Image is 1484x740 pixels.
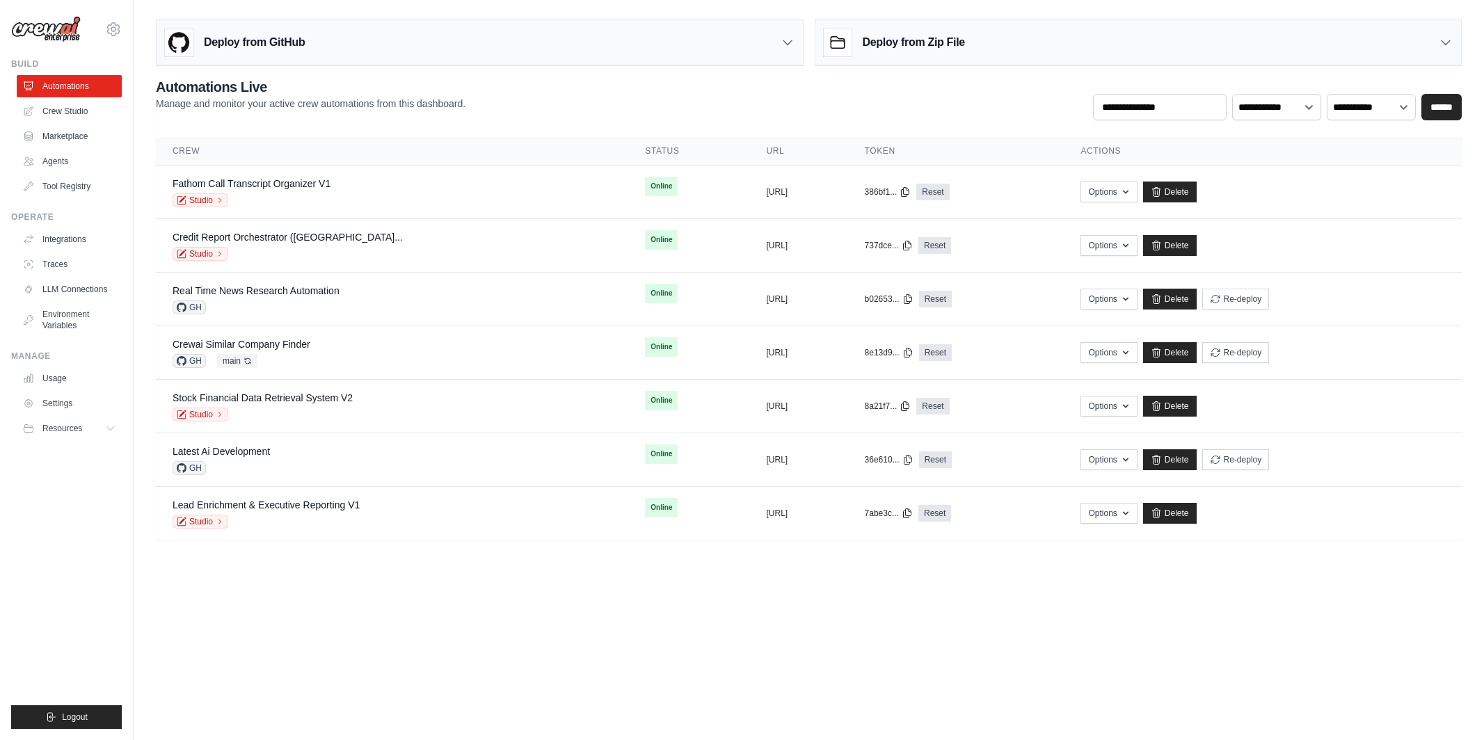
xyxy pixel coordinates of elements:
a: Fathom Call Transcript Organizer V1 [173,178,330,189]
a: Reset [919,291,952,307]
a: Reset [919,451,952,468]
button: Re-deploy [1202,342,1270,363]
a: Traces [17,253,122,275]
a: Automations [17,75,122,97]
a: Reset [918,505,951,522]
button: Options [1080,289,1137,309]
button: Options [1080,342,1137,363]
span: Online [645,391,678,410]
a: Reset [919,344,952,361]
button: 737dce... [865,240,913,251]
a: Real Time News Research Automation [173,285,340,296]
a: Settings [17,392,122,415]
a: Crewai Similar Company Finder [173,339,310,350]
a: Usage [17,367,122,389]
button: Options [1080,503,1137,524]
a: Delete [1143,289,1197,309]
a: Delete [1143,342,1197,363]
h3: Deploy from GitHub [204,34,305,51]
a: Crew Studio [17,100,122,122]
button: Re-deploy [1202,449,1270,470]
a: LLM Connections [17,278,122,300]
button: Resources [17,417,122,440]
a: Studio [173,193,228,207]
button: 36e610... [865,454,913,465]
button: Options [1080,235,1137,256]
th: Crew [156,137,628,166]
button: b02653... [865,293,913,305]
a: Studio [173,408,228,421]
button: Options [1080,182,1137,202]
button: 8a21f7... [865,401,911,412]
a: Credit Report Orchestrator ([GEOGRAPHIC_DATA]... [173,232,403,243]
a: Marketplace [17,125,122,147]
span: Resources [42,423,82,434]
a: Environment Variables [17,303,122,337]
a: Reset [918,237,951,254]
a: Studio [173,515,228,529]
th: Actions [1064,137,1462,166]
a: Delete [1143,396,1197,417]
div: Manage [11,351,122,362]
th: Status [628,137,749,166]
iframe: Chat Widget [1414,673,1484,740]
button: Logout [11,705,122,729]
button: 386bf1... [865,186,911,198]
span: GH [173,461,206,475]
span: main [217,354,257,368]
th: URL [750,137,848,166]
span: GH [173,300,206,314]
a: Integrations [17,228,122,250]
h3: Deploy from Zip File [863,34,965,51]
span: Online [645,498,678,517]
a: Latest Ai Development [173,446,270,457]
div: Build [11,58,122,70]
span: Online [645,230,678,250]
img: Logo [11,16,81,42]
a: Delete [1143,182,1197,202]
span: Online [645,177,678,196]
button: 7abe3c... [865,508,913,519]
span: Online [645,444,678,464]
a: Delete [1143,503,1197,524]
span: Online [645,337,678,357]
img: GitHub Logo [165,29,193,56]
button: 8e13d9... [865,347,913,358]
a: Delete [1143,449,1197,470]
a: Stock Financial Data Retrieval System V2 [173,392,353,403]
span: Logout [62,711,88,723]
p: Manage and monitor your active crew automations from this dashboard. [156,97,465,111]
a: Reset [916,398,949,415]
a: Lead Enrichment & Executive Reporting V1 [173,499,360,510]
a: Reset [916,184,949,200]
div: Operate [11,211,122,223]
a: Delete [1143,235,1197,256]
a: Tool Registry [17,175,122,198]
h2: Automations Live [156,77,465,97]
span: Online [645,284,678,303]
button: Options [1080,396,1137,417]
a: Agents [17,150,122,172]
span: GH [173,354,206,368]
th: Token [848,137,1064,166]
button: Options [1080,449,1137,470]
a: Studio [173,247,228,261]
button: Re-deploy [1202,289,1270,309]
